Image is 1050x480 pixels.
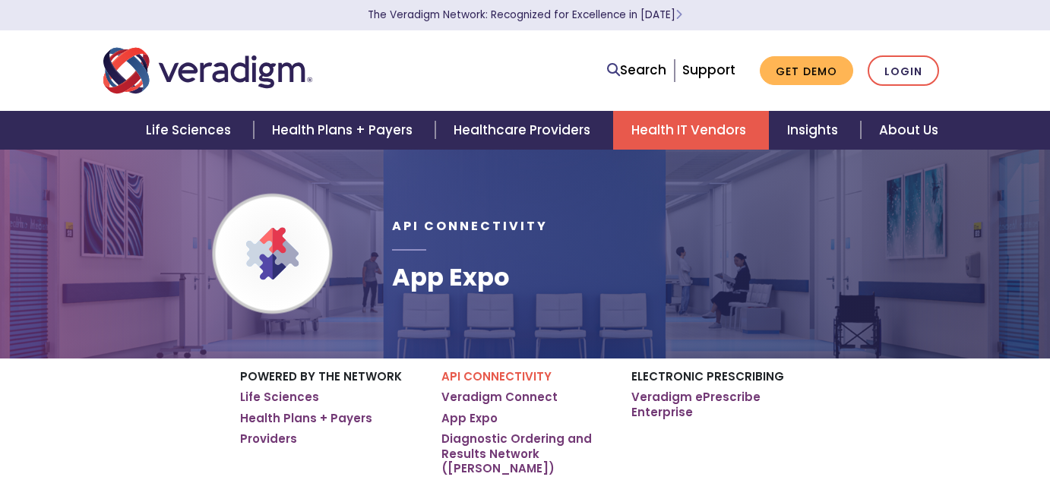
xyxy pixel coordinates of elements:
[392,217,548,235] span: API Connectivity
[675,8,682,22] span: Learn More
[128,111,254,150] a: Life Sciences
[240,390,319,405] a: Life Sciences
[613,111,769,150] a: Health IT Vendors
[769,111,861,150] a: Insights
[392,263,548,292] h1: App Expo
[368,8,682,22] a: The Veradigm Network: Recognized for Excellence in [DATE]Learn More
[441,390,558,405] a: Veradigm Connect
[682,61,735,79] a: Support
[441,431,609,476] a: Diagnostic Ordering and Results Network ([PERSON_NAME])
[240,431,297,447] a: Providers
[435,111,613,150] a: Healthcare Providers
[441,411,498,426] a: App Expo
[240,411,372,426] a: Health Plans + Payers
[760,56,853,86] a: Get Demo
[254,111,435,150] a: Health Plans + Payers
[631,390,810,419] a: Veradigm ePrescribe Enterprise
[607,60,666,81] a: Search
[103,46,312,96] img: Veradigm logo
[861,111,957,150] a: About Us
[868,55,939,87] a: Login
